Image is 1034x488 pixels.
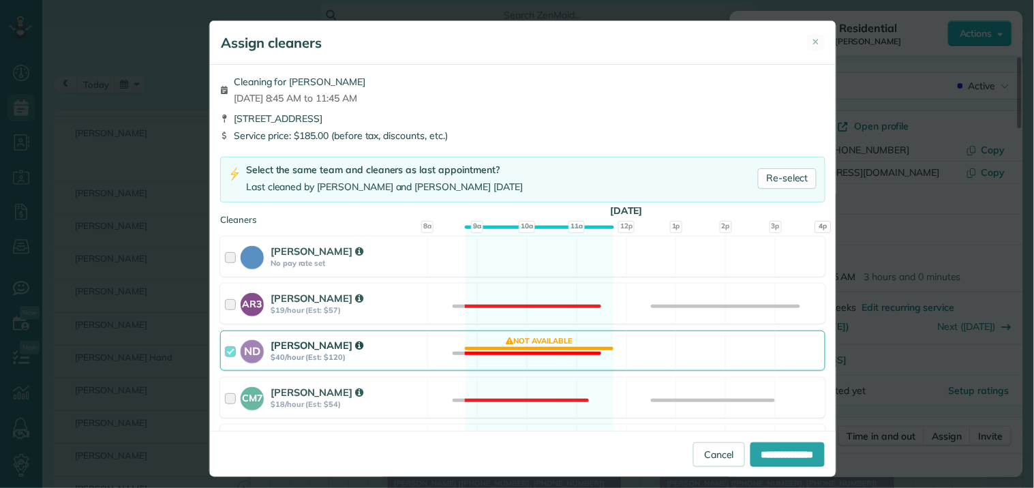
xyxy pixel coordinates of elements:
div: Cleaners [220,213,825,217]
strong: [PERSON_NAME] [271,245,363,258]
strong: $40/hour (Est: $120) [271,352,423,362]
strong: $19/hour (Est: $57) [271,305,423,315]
span: ✕ [812,35,820,48]
strong: ND [241,340,264,359]
span: Cleaning for [PERSON_NAME] [234,75,365,89]
strong: CM7 [241,387,264,406]
strong: $18/hour (Est: $54) [271,399,423,409]
strong: AR3 [241,293,264,311]
div: Service price: $185.00 (before tax, discounts, etc.) [220,129,825,142]
strong: [PERSON_NAME] [271,339,363,352]
h5: Assign cleaners [221,33,322,52]
a: Cancel [693,442,745,467]
a: Re-select [758,168,817,189]
img: lightning-bolt-icon-94e5364df696ac2de96d3a42b8a9ff6ba979493684c50e6bbbcda72601fa0d29.png [229,167,241,181]
div: [STREET_ADDRESS] [220,112,825,125]
div: Last cleaned by [PERSON_NAME] and [PERSON_NAME] [DATE] [246,180,523,194]
span: [DATE] 8:45 AM to 11:45 AM [234,91,365,105]
div: Select the same team and cleaners as last appointment? [246,163,523,177]
strong: No pay rate set [271,258,423,268]
strong: [PERSON_NAME] [271,292,363,305]
strong: [PERSON_NAME] [271,386,363,399]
